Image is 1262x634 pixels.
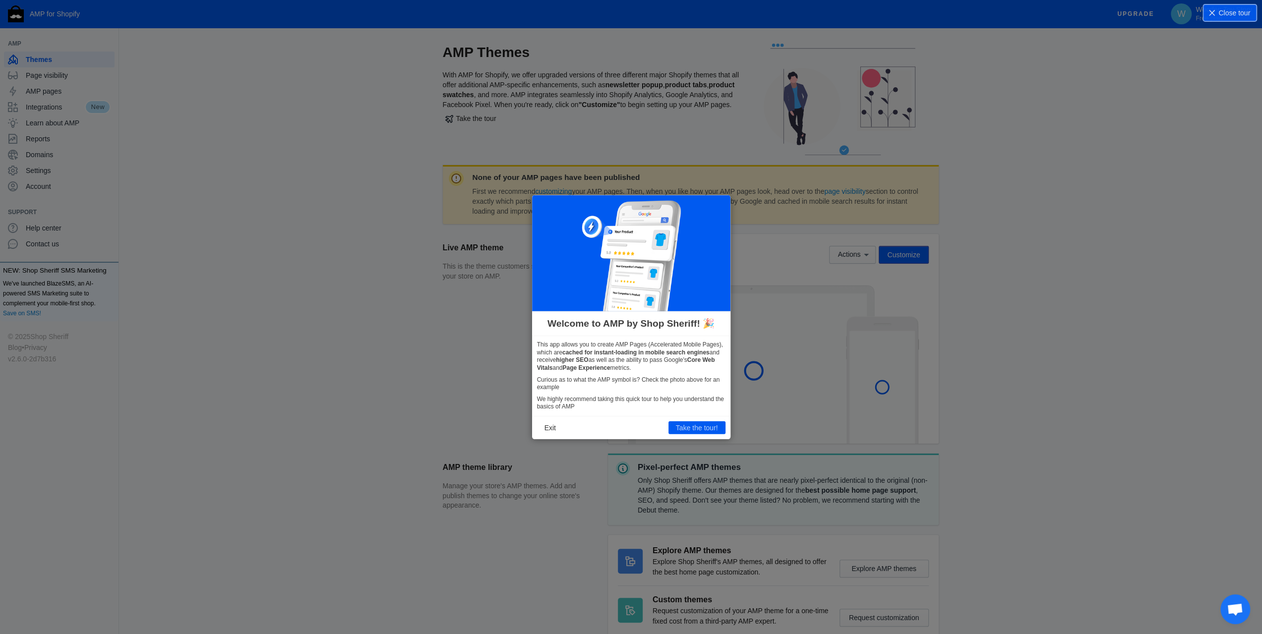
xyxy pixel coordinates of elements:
[537,395,725,410] p: We highly recommend taking this quick tour to help you understand the basics of AMP
[1218,8,1250,18] span: Close tour
[547,317,715,331] span: Welcome to AMP by Shop Sheriff! 🎉
[537,376,725,391] p: Curious as to what the AMP symbol is? Check the photo above for an example
[668,421,725,434] button: Take the tour!
[537,341,725,372] p: This app allows you to create AMP Pages (Accelerated Mobile Pages), which are and receive as well...
[537,421,563,434] button: Exit
[537,356,715,371] b: Core Web Vitals
[562,349,710,356] b: cached for instant-loading in mobile search engines
[556,356,588,363] b: higher SEO
[582,200,681,311] img: phone-google_300x337.png
[562,364,610,371] b: Page Experience
[1220,594,1250,624] div: 开放式聊天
